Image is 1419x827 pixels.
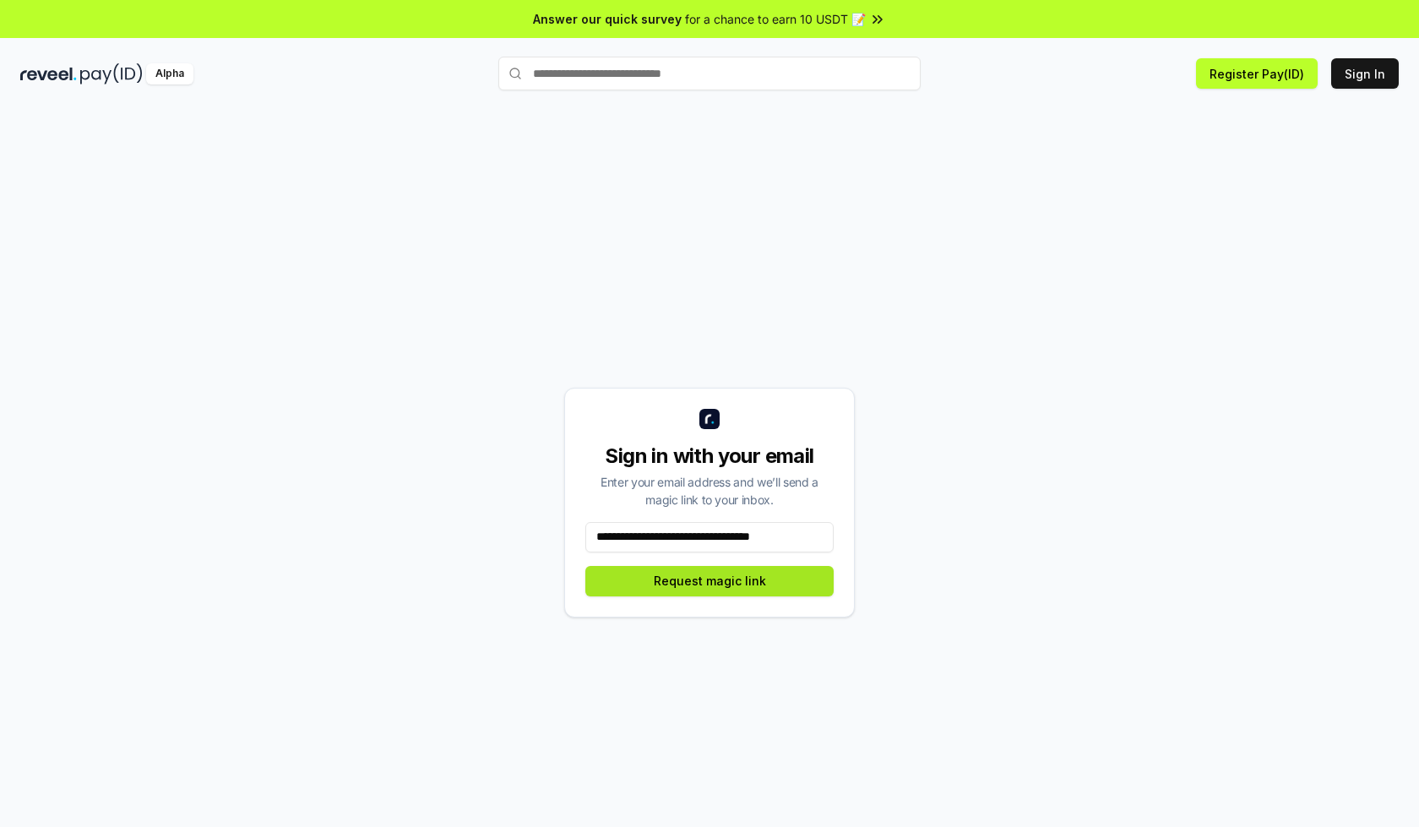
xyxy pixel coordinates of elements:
div: Alpha [146,63,193,84]
span: for a chance to earn 10 USDT 📝 [685,10,866,28]
button: Register Pay(ID) [1196,58,1318,89]
div: Sign in with your email [585,443,834,470]
div: Enter your email address and we’ll send a magic link to your inbox. [585,473,834,509]
img: logo_small [699,409,720,429]
button: Sign In [1331,58,1399,89]
img: pay_id [80,63,143,84]
img: reveel_dark [20,63,77,84]
span: Answer our quick survey [533,10,682,28]
button: Request magic link [585,566,834,596]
